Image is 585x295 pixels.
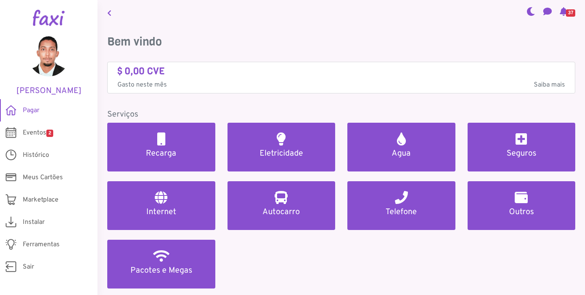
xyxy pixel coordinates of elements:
a: Outros [468,181,576,230]
a: $ 0,00 CVE Gasto neste mêsSaiba mais [117,65,565,90]
h5: Internet [117,207,206,217]
span: Histórico [23,150,49,160]
span: 2 [46,130,53,137]
h5: Recarga [117,149,206,158]
h5: Seguros [477,149,566,158]
h5: Outros [477,207,566,217]
a: Autocarro [227,181,336,230]
a: Internet [107,181,215,230]
h5: Agua [357,149,446,158]
span: Ferramentas [23,240,60,249]
a: Telefone [347,181,455,230]
a: Agua [347,123,455,171]
h5: Pacotes e Megas [117,266,206,275]
span: Saiba mais [534,80,565,90]
span: 37 [566,9,575,17]
h5: Autocarro [237,207,326,217]
span: Sair [23,262,34,272]
span: Eventos [23,128,53,138]
span: Pagar [23,106,39,115]
a: Recarga [107,123,215,171]
span: Instalar [23,217,45,227]
a: Pacotes e Megas [107,240,215,288]
h3: Bem vindo [107,35,575,49]
h5: Serviços [107,110,575,119]
p: Gasto neste mês [117,80,565,90]
h4: $ 0,00 CVE [117,65,565,77]
a: [PERSON_NAME] [12,36,85,96]
span: Meus Cartões [23,173,63,182]
h5: [PERSON_NAME] [12,86,85,96]
h5: Eletricidade [237,149,326,158]
a: Eletricidade [227,123,336,171]
a: Seguros [468,123,576,171]
h5: Telefone [357,207,446,217]
span: Marketplace [23,195,58,205]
